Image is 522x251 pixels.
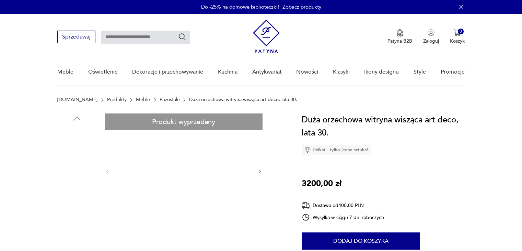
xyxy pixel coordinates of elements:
[132,59,203,85] a: Dekoracje i przechowywanie
[302,113,465,140] h1: Duża orzechowa witryna wisząca art deco, lata 30.
[88,59,118,85] a: Oświetlenie
[364,59,399,85] a: Ikony designu
[105,113,263,130] div: Produkt wyprzedany
[57,35,95,40] a: Sprzedawaj
[387,29,412,44] a: Ikona medaluPatyna B2B
[189,97,297,102] p: Duża orzechowa witryna wisząca art deco, lata 30.
[302,145,371,155] div: Unikat - tylko jedna sztuka!
[302,213,384,221] div: Wysyłka w ciągu 7 dni roboczych
[304,147,311,153] img: Ikona diamentu
[387,29,412,44] button: Patyna B2B
[57,171,96,210] img: Zdjęcie produktu Duża orzechowa witryna wisząca art deco, lata 30.
[57,59,73,85] a: Meble
[296,59,318,85] a: Nowości
[441,59,465,85] a: Promocje
[252,59,282,85] a: Antykwariat
[253,20,280,53] img: Patyna - sklep z meblami i dekoracjami vintage
[454,29,461,36] img: Ikona koszyka
[201,3,279,10] p: Do -25% na domowe biblioteczki!
[387,38,412,44] p: Patyna B2B
[428,29,434,36] img: Ikonka użytkownika
[57,97,97,102] a: [DOMAIN_NAME]
[333,59,350,85] a: Klasyki
[302,177,341,190] p: 3200,00 zł
[107,97,127,102] a: Produkty
[57,31,95,43] button: Sprzedawaj
[136,97,150,102] a: Meble
[57,127,96,166] img: Zdjęcie produktu Duża orzechowa witryna wisząca art deco, lata 30.
[302,232,420,250] button: Dodaj do koszyka
[423,38,439,44] p: Zaloguj
[450,38,465,44] p: Koszyk
[160,97,180,102] a: Pozostałe
[414,59,426,85] a: Style
[396,29,403,37] img: Ikona medalu
[458,29,464,34] div: 0
[218,59,237,85] a: Kuchnia
[423,29,439,44] button: Zaloguj
[178,33,186,41] button: Szukaj
[302,201,384,210] div: Dostawa od 400,00 PLN
[302,201,310,210] img: Ikona dostawy
[450,29,465,44] button: 0Koszyk
[117,113,252,229] img: Zdjęcie produktu Duża orzechowa witryna wisząca art deco, lata 30.
[282,3,321,10] a: Zobacz produkty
